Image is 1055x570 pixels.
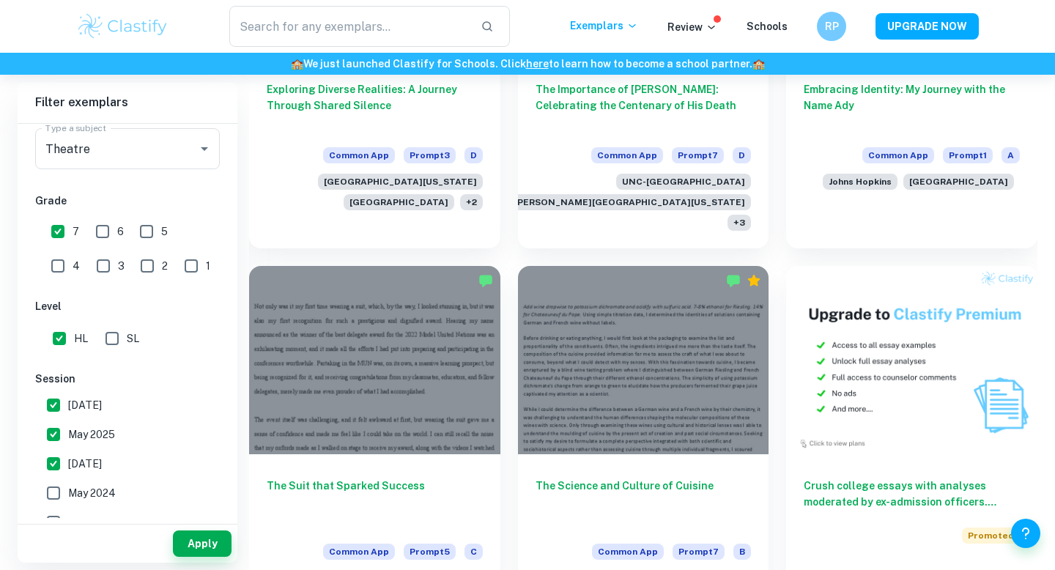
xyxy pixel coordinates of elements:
span: Common App [591,147,663,163]
span: + 2 [460,194,483,210]
h6: Embracing Identity: My Journey with the Name Ady [804,81,1020,130]
span: 4 [73,258,80,274]
span: 7 [73,223,79,240]
img: Marked [478,273,493,288]
span: Common App [323,147,395,163]
h6: Crush college essays with analyses moderated by ex-admission officers. Upgrade now [804,478,1020,510]
span: Prompt 3 [404,147,456,163]
div: Premium [747,273,761,288]
button: Help and Feedback [1011,519,1040,548]
span: Common App [592,544,664,560]
h6: We just launched Clastify for Schools. Click to learn how to become a school partner. [3,56,1052,72]
span: 1 [206,258,210,274]
img: Marked [726,273,741,288]
a: Schools [747,21,788,32]
span: [GEOGRAPHIC_DATA] [344,194,454,210]
span: Prompt 5 [404,544,456,560]
span: 6 [117,223,124,240]
p: Exemplars [570,18,638,34]
span: SL [127,330,139,347]
span: [GEOGRAPHIC_DATA][US_STATE] [318,174,483,190]
span: Prompt 1 [943,147,993,163]
h6: Level [35,298,220,314]
p: Review [667,19,717,35]
span: D [733,147,751,163]
span: Promoted [962,528,1020,544]
span: Common App [323,544,395,560]
span: 3 [118,258,125,274]
label: Type a subject [45,122,106,134]
span: Prompt 7 [673,544,725,560]
span: B [733,544,751,560]
h6: The Science and Culture of Cuisine [536,478,752,526]
span: May 2025 [68,426,115,443]
span: [DATE] [68,397,102,413]
span: 2 [162,258,168,274]
span: 🏫 [291,58,303,70]
button: RP [817,12,846,41]
a: here [526,58,549,70]
span: Prompt 7 [672,147,724,163]
h6: RP [823,18,840,34]
span: Common App [862,147,934,163]
span: [DATE] [68,456,102,472]
span: C [464,544,483,560]
span: [GEOGRAPHIC_DATA] [903,174,1014,190]
span: HL [74,330,88,347]
span: + 3 [728,215,751,231]
h6: The Importance of [PERSON_NAME]: Celebrating the Centenary of His Death [536,81,752,130]
h6: Exploring Diverse Realities: A Journey Through Shared Silence [267,81,483,130]
span: 5 [161,223,168,240]
h6: The Suit that Sparked Success [267,478,483,526]
img: Thumbnail [786,266,1037,454]
span: May 2024 [68,485,116,501]
input: Search for any exemplars... [229,6,469,47]
h6: Grade [35,193,220,209]
h6: Session [35,371,220,387]
h6: Filter exemplars [18,82,237,123]
img: Clastify logo [76,12,169,41]
button: Open [194,138,215,159]
span: A [1002,147,1020,163]
span: D [464,147,483,163]
span: UNC-[GEOGRAPHIC_DATA] [616,174,751,190]
span: [DATE] [68,514,102,530]
span: [PERSON_NAME][GEOGRAPHIC_DATA][US_STATE] [508,194,751,210]
span: Johns Hopkins [823,174,897,190]
button: UPGRADE NOW [876,13,979,40]
button: Apply [173,530,232,557]
span: 🏫 [752,58,765,70]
